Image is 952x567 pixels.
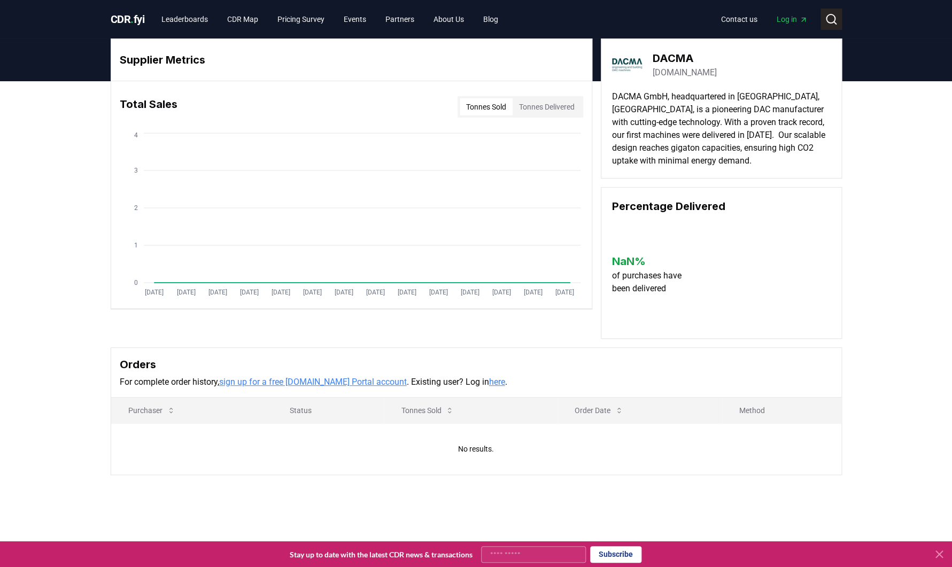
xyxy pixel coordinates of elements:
a: here [489,377,505,387]
p: For complete order history, . Existing user? Log in . [120,376,833,389]
tspan: 3 [134,167,137,174]
tspan: [DATE] [303,289,321,296]
p: Method [731,405,833,416]
span: Log in [777,14,808,25]
a: Partners [377,10,423,29]
button: Purchaser [120,400,184,421]
tspan: [DATE] [145,289,164,296]
tspan: [DATE] [176,289,195,296]
h3: Total Sales [120,96,177,118]
a: sign up for a free [DOMAIN_NAME] Portal account [219,377,407,387]
nav: Main [713,10,816,29]
h3: NaN % [612,253,692,269]
tspan: 0 [134,279,137,286]
span: CDR fyi [111,13,145,26]
tspan: [DATE] [397,289,416,296]
a: About Us [425,10,473,29]
tspan: [DATE] [239,289,258,296]
a: Leaderboards [153,10,216,29]
button: Tonnes Delivered [513,98,581,115]
p: DACMA GmbH, headquartered in [GEOGRAPHIC_DATA], [GEOGRAPHIC_DATA], is a pioneering DAC manufactur... [612,90,831,167]
tspan: [DATE] [460,289,479,296]
h3: Supplier Metrics [120,52,583,68]
tspan: [DATE] [523,289,542,296]
tspan: [DATE] [334,289,353,296]
td: No results. [111,423,841,475]
tspan: 2 [134,204,137,212]
button: Tonnes Sold [460,98,513,115]
tspan: [DATE] [492,289,510,296]
h3: DACMA [653,50,717,66]
a: Blog [475,10,507,29]
tspan: 4 [134,131,137,139]
tspan: [DATE] [208,289,227,296]
h3: Orders [120,356,833,372]
tspan: [DATE] [555,289,574,296]
p: Status [281,405,376,416]
a: Pricing Survey [269,10,333,29]
tspan: 1 [134,242,137,249]
a: CDR.fyi [111,12,145,27]
p: of purchases have been delivered [612,269,692,295]
button: Tonnes Sold [392,400,462,421]
a: CDR Map [219,10,267,29]
img: DACMA-logo [612,50,642,80]
tspan: [DATE] [429,289,447,296]
tspan: [DATE] [366,289,384,296]
nav: Main [153,10,507,29]
a: Contact us [713,10,766,29]
a: Log in [768,10,816,29]
h3: Percentage Delivered [612,198,831,214]
a: Events [335,10,375,29]
tspan: [DATE] [271,289,290,296]
span: . [130,13,134,26]
a: [DOMAIN_NAME] [653,66,717,79]
button: Order Date [566,400,632,421]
